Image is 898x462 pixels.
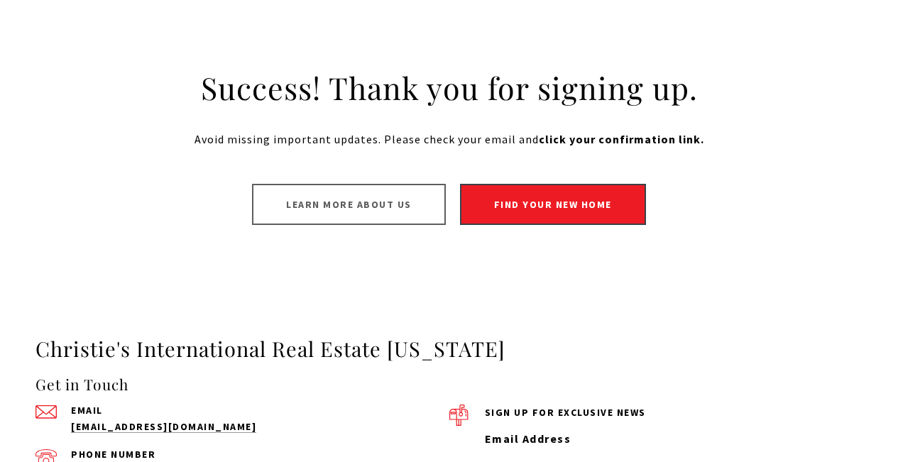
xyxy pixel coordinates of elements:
img: Christie's International Real Estate black text logo [11,35,143,72]
a: Find your new home [460,184,646,225]
p: Sign up for exclusive news [485,405,733,420]
h2: Success! Thank you for signing up. [144,68,755,108]
a: [EMAIL_ADDRESS][DOMAIN_NAME] [71,420,256,433]
a: Learn more about us [252,184,446,225]
p: Phone Number [71,449,319,459]
p: Avoid missing important updates. Please check your email and [35,131,863,149]
p: Email [71,405,319,415]
strong: click your confirmation link. [539,132,704,146]
label: Email Address [485,430,733,449]
h4: Get in Touch [35,373,449,396]
h3: Christie's International Real Estate [US_STATE] [35,336,863,363]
